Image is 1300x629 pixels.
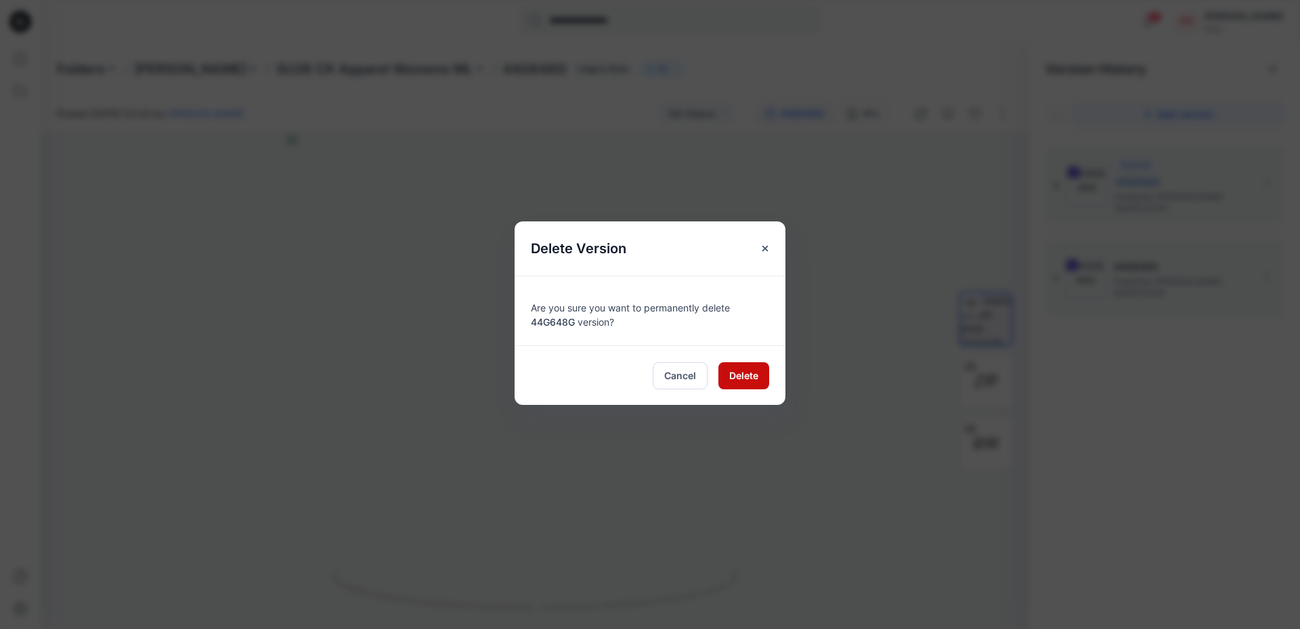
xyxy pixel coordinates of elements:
[653,362,708,389] button: Cancel
[531,316,575,328] span: 44G648G
[729,368,758,383] span: Delete
[718,362,769,389] button: Delete
[753,236,777,261] button: Close
[515,221,643,276] h5: Delete Version
[531,292,769,329] div: Are you sure you want to permanently delete version?
[664,368,696,383] span: Cancel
